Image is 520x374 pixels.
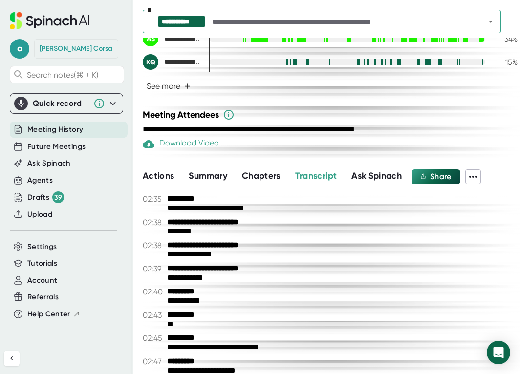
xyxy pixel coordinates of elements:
[493,34,518,43] div: 34 %
[351,169,402,183] button: Ask Spinach
[27,191,64,203] button: Drafts 39
[484,15,498,28] button: Open
[189,169,227,183] button: Summary
[143,170,174,181] span: Actions
[143,54,158,70] div: KQ
[4,351,20,366] button: Collapse sidebar
[27,258,57,269] button: Tutorials
[430,172,452,181] span: Share
[143,78,195,95] button: See more+
[143,218,165,227] span: 02:38
[143,54,201,70] div: Kristoffer Quiaoit
[143,311,165,320] span: 02:43
[143,357,165,366] span: 02:47
[143,109,520,121] div: Meeting Attendees
[143,138,219,150] div: Download Video
[27,124,83,135] button: Meeting History
[143,169,174,183] button: Actions
[27,70,121,80] span: Search notes (⌘ + K)
[143,287,165,296] span: 02:40
[143,194,165,204] span: 02:35
[27,209,52,220] button: Upload
[27,309,81,320] button: Help Center
[189,170,227,181] span: Summary
[27,309,70,320] span: Help Center
[184,83,191,90] span: +
[27,175,53,186] button: Agents
[27,241,57,252] button: Settings
[143,333,165,343] span: 02:45
[40,44,113,53] div: Amy Corsa
[143,31,201,46] div: Adrienne Steele
[143,264,165,273] span: 02:39
[33,99,88,108] div: Quick record
[295,170,337,181] span: Transcript
[27,158,71,169] button: Ask Spinach
[351,170,402,181] span: Ask Spinach
[27,275,57,286] button: Account
[412,169,460,184] button: Share
[295,169,337,183] button: Transcript
[242,169,281,183] button: Chapters
[242,170,281,181] span: Chapters
[27,291,59,303] button: Referrals
[493,58,518,67] div: 15 %
[143,31,158,46] div: AS
[27,191,64,203] div: Drafts
[143,241,165,250] span: 02:38
[487,341,510,364] div: Open Intercom Messenger
[52,191,64,203] div: 39
[14,94,119,113] div: Quick record
[27,141,86,152] button: Future Meetings
[10,39,29,59] span: a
